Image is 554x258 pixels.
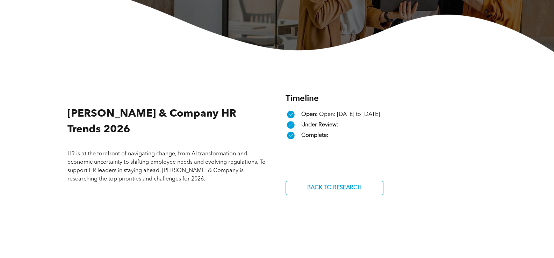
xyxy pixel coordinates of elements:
[301,122,338,128] span: Under Review:
[286,181,383,195] a: BACK TO RESEARCH
[67,151,266,182] span: HR is at the forefront of navigating change, from AI transformation and economic uncertainty to s...
[319,112,380,117] span: Open: [DATE] to [DATE]
[301,133,329,138] span: Complete:
[67,109,236,135] span: [PERSON_NAME] & Company HR Trends 2026
[301,112,318,117] span: Open:
[305,181,364,195] span: BACK TO RESEARCH
[286,95,319,103] span: Timeline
